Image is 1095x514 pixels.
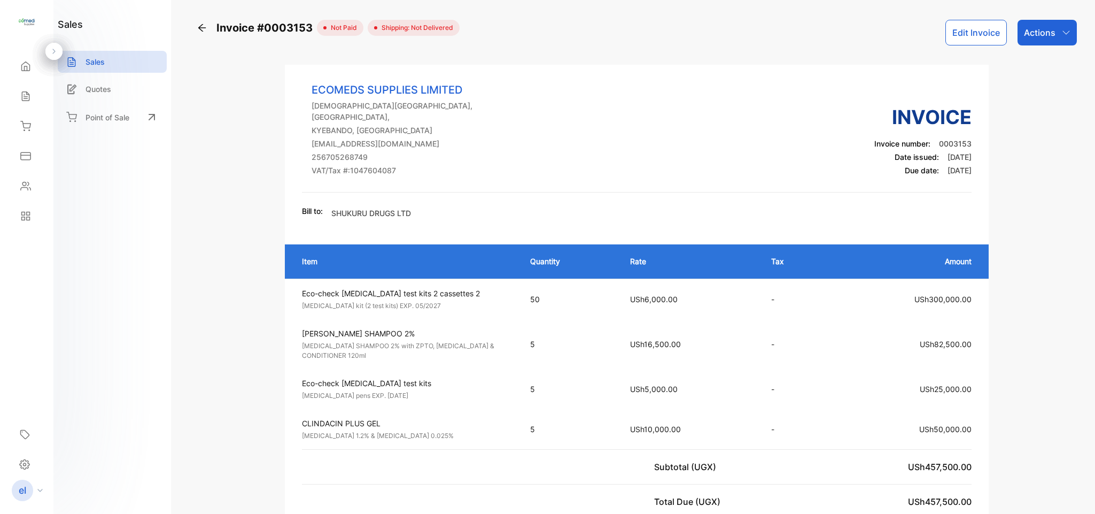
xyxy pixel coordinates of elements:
span: USh50,000.00 [919,425,972,434]
p: - [771,424,817,435]
span: USh300,000.00 [914,295,972,304]
p: VAT/Tax #: 1047604087 [312,165,517,176]
p: Total Due (UGX) [654,495,725,508]
p: - [771,383,817,395]
p: Bill to: [302,205,323,217]
p: 256705268749 [312,151,517,163]
h1: sales [58,17,83,32]
p: SHUKURU DRUGS LTD [331,208,411,219]
p: [DEMOGRAPHIC_DATA][GEOGRAPHIC_DATA], [GEOGRAPHIC_DATA], [312,100,517,122]
span: not paid [327,23,357,33]
span: [DATE] [948,166,972,175]
a: Quotes [58,78,167,100]
p: Quotes [86,83,111,95]
img: logo [19,14,35,30]
p: Quantity [530,256,609,267]
p: [MEDICAL_DATA] SHAMPOO 2% with ZPTO, [MEDICAL_DATA] & CONDITIONER 120ml [302,341,511,360]
p: [MEDICAL_DATA] 1.2% & [MEDICAL_DATA] 0.025% [302,431,511,441]
p: Tax [771,256,817,267]
span: USh5,000.00 [630,385,678,394]
p: KYEBANDO, [GEOGRAPHIC_DATA] [312,125,517,136]
span: 0003153 [939,139,972,148]
span: USh82,500.00 [920,340,972,349]
p: Point of Sale [86,112,129,123]
p: 5 [530,339,609,350]
p: Item [302,256,509,267]
a: Sales [58,51,167,73]
p: [MEDICAL_DATA] kit (2 test kits) EXP. 05/2027 [302,301,511,311]
p: 5 [530,383,609,395]
span: Date issued: [895,152,939,162]
p: ECOMEDS SUPPLIES LIMITED [312,82,517,98]
p: Subtotal (UGX) [654,461,720,473]
p: Eco-check [MEDICAL_DATA] test kits 2 cassettes 2 [302,288,511,299]
p: 5 [530,424,609,435]
p: 50 [530,294,609,305]
span: Invoice #0003153 [216,20,317,36]
p: Amount [838,256,972,267]
span: USh10,000.00 [630,425,681,434]
button: Actions [1018,20,1077,45]
p: Rate [630,256,750,267]
p: Sales [86,56,105,67]
span: USh25,000.00 [920,385,972,394]
p: el [19,484,26,497]
p: Eco-check [MEDICAL_DATA] test kits [302,378,511,389]
h3: Invoice [874,103,972,132]
span: USh6,000.00 [630,295,678,304]
span: Shipping: Not Delivered [377,23,453,33]
iframe: LiveChat chat widget [1050,469,1095,514]
p: CLINDACIN PLUS GEL [302,418,511,429]
p: [PERSON_NAME] SHAMPOO 2% [302,328,511,339]
span: USh16,500.00 [630,340,681,349]
p: - [771,294,817,305]
p: [EMAIL_ADDRESS][DOMAIN_NAME] [312,138,517,149]
p: Actions [1024,26,1055,39]
p: - [771,339,817,350]
p: [MEDICAL_DATA] pens EXP. [DATE] [302,391,511,401]
span: Invoice number: [874,139,930,148]
button: Edit Invoice [945,20,1007,45]
span: [DATE] [948,152,972,162]
span: USh457,500.00 [908,462,972,472]
span: USh457,500.00 [908,496,972,507]
span: Due date: [905,166,939,175]
a: Point of Sale [58,105,167,129]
